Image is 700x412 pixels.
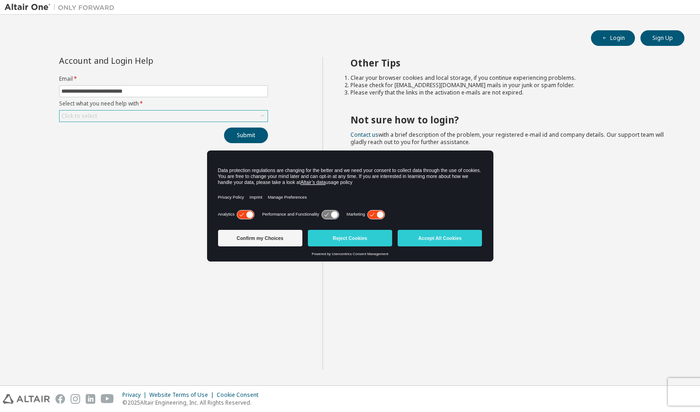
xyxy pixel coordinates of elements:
div: Click to select [61,112,97,120]
img: youtube.svg [101,394,114,404]
a: Contact us [350,131,378,139]
li: Please check for [EMAIL_ADDRESS][DOMAIN_NAME] mails in your junk or spam folder. [350,82,668,89]
img: Altair One [5,3,119,12]
div: Cookie Consent [217,391,264,399]
img: facebook.svg [55,394,65,404]
h2: Not sure how to login? [350,114,668,126]
div: Click to select [60,111,268,122]
button: Login [591,30,635,46]
div: Website Terms of Use [149,391,217,399]
label: Select what you need help with [59,100,268,107]
h2: Other Tips [350,57,668,69]
img: linkedin.svg [86,394,95,404]
li: Clear your browser cookies and local storage, if you continue experiencing problems. [350,74,668,82]
img: instagram.svg [71,394,80,404]
div: Account and Login Help [59,57,226,64]
img: altair_logo.svg [3,394,50,404]
label: Email [59,75,268,83]
li: Please verify that the links in the activation e-mails are not expired. [350,89,668,96]
button: Submit [224,128,268,143]
p: © 2025 Altair Engineering, Inc. All Rights Reserved. [122,399,264,406]
span: with a brief description of the problem, your registered e-mail id and company details. Our suppo... [350,131,664,146]
button: Sign Up [640,30,684,46]
div: Privacy [122,391,149,399]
